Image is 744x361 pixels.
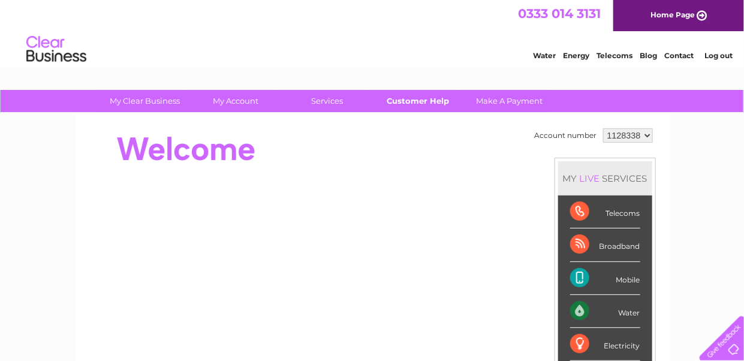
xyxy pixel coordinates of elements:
a: Water [533,51,556,60]
a: Blog [640,51,657,60]
a: Energy [563,51,589,60]
div: Clear Business is a trading name of Verastar Limited (registered in [GEOGRAPHIC_DATA] No. 3667643... [89,7,656,58]
div: Electricity [570,328,640,361]
div: Telecoms [570,195,640,228]
a: 0333 014 3131 [518,6,601,21]
a: Log out [704,51,733,60]
div: MY SERVICES [558,161,652,195]
td: Account number [532,125,600,146]
a: My Clear Business [95,90,194,112]
div: Water [570,295,640,328]
img: logo.png [26,31,87,68]
a: Make A Payment [460,90,559,112]
a: Contact [664,51,694,60]
a: Telecoms [597,51,632,60]
a: Customer Help [369,90,468,112]
div: LIVE [577,173,603,184]
a: Services [278,90,376,112]
div: Mobile [570,262,640,295]
div: Broadband [570,228,640,261]
a: My Account [186,90,285,112]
